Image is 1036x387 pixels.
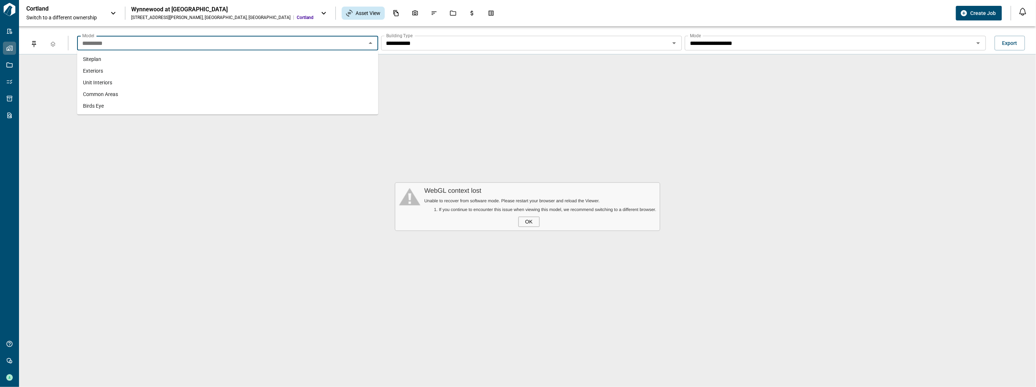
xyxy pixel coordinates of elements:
div: Photos [407,7,423,19]
span: Cortland [297,15,314,20]
div: Wynnewood at [GEOGRAPHIC_DATA] [131,6,314,13]
button: Create Job [956,6,1002,20]
div: Issues & Info [426,7,442,19]
div: Asset View [342,7,385,20]
span: Siteplan [83,55,101,63]
button: Open notification feed [1017,6,1029,18]
span: Exteriors [83,67,103,74]
span: Create Job [971,9,996,17]
span: Switch to a different ownership [26,14,103,21]
label: Model [82,32,94,39]
div: Documents [388,7,404,19]
label: Building Type [386,32,413,39]
button: Close [365,38,376,48]
button: Open [669,38,679,48]
div: Takeoff Center [483,7,499,19]
li: If you continue to encounter this issue when viewing this model, we recommend switching to a diff... [439,207,656,212]
span: Asset View [356,9,380,17]
p: Cortland [26,5,92,12]
div: Unable to recover from software mode. Please restart your browser and reload the Viewer. [424,199,656,204]
span: Birds Eye [83,102,104,110]
div: OK [518,217,539,227]
div: WebGL context lost [424,187,656,195]
button: Export [995,36,1025,50]
div: Jobs [445,7,461,19]
span: Unit Interiors [83,79,112,86]
span: Common Areas [83,91,118,98]
button: Open [973,38,983,48]
label: Mode [690,32,701,39]
div: Budgets [464,7,480,19]
div: [STREET_ADDRESS][PERSON_NAME] , [GEOGRAPHIC_DATA] , [GEOGRAPHIC_DATA] [131,15,291,20]
span: Export [1002,39,1017,47]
